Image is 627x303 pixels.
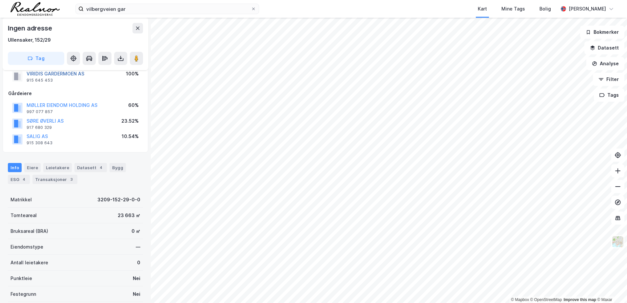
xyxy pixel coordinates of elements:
[10,290,36,298] div: Festegrunn
[133,290,140,298] div: Nei
[580,26,624,39] button: Bokmerker
[8,36,51,44] div: Ullensaker, 152/29
[122,132,139,140] div: 10.54%
[564,297,596,302] a: Improve this map
[8,90,143,97] div: Gårdeiere
[68,176,75,183] div: 3
[511,297,529,302] a: Mapbox
[586,57,624,70] button: Analyse
[594,272,627,303] div: Kontrollprogram for chat
[8,52,64,65] button: Tag
[584,41,624,54] button: Datasett
[128,101,139,109] div: 60%
[10,243,43,251] div: Eiendomstype
[27,125,52,130] div: 917 680 329
[137,259,140,267] div: 0
[32,175,77,184] div: Transaksjoner
[121,117,139,125] div: 23.52%
[97,196,140,204] div: 3209-152-29-0-0
[612,235,624,248] img: Z
[84,4,251,14] input: Søk på adresse, matrikkel, gårdeiere, leietakere eller personer
[74,163,107,172] div: Datasett
[8,163,22,172] div: Info
[27,78,53,83] div: 915 645 453
[10,274,32,282] div: Punktleie
[8,23,53,33] div: Ingen adresse
[10,227,48,235] div: Bruksareal (BRA)
[530,297,562,302] a: OpenStreetMap
[118,212,140,219] div: 23 663 ㎡
[8,175,30,184] div: ESG
[126,70,139,78] div: 100%
[478,5,487,13] div: Kart
[501,5,525,13] div: Mine Tags
[110,163,126,172] div: Bygg
[27,109,53,114] div: 997 077 857
[10,196,32,204] div: Matrikkel
[10,259,48,267] div: Antall leietakere
[24,163,41,172] div: Eiere
[43,163,72,172] div: Leietakere
[594,89,624,102] button: Tags
[539,5,551,13] div: Bolig
[594,272,627,303] iframe: Chat Widget
[136,243,140,251] div: —
[133,274,140,282] div: Nei
[98,164,104,171] div: 4
[593,73,624,86] button: Filter
[569,5,606,13] div: [PERSON_NAME]
[10,212,37,219] div: Tomteareal
[131,227,140,235] div: 0 ㎡
[10,2,60,16] img: realnor-logo.934646d98de889bb5806.png
[21,176,27,183] div: 4
[27,140,52,146] div: 915 308 643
